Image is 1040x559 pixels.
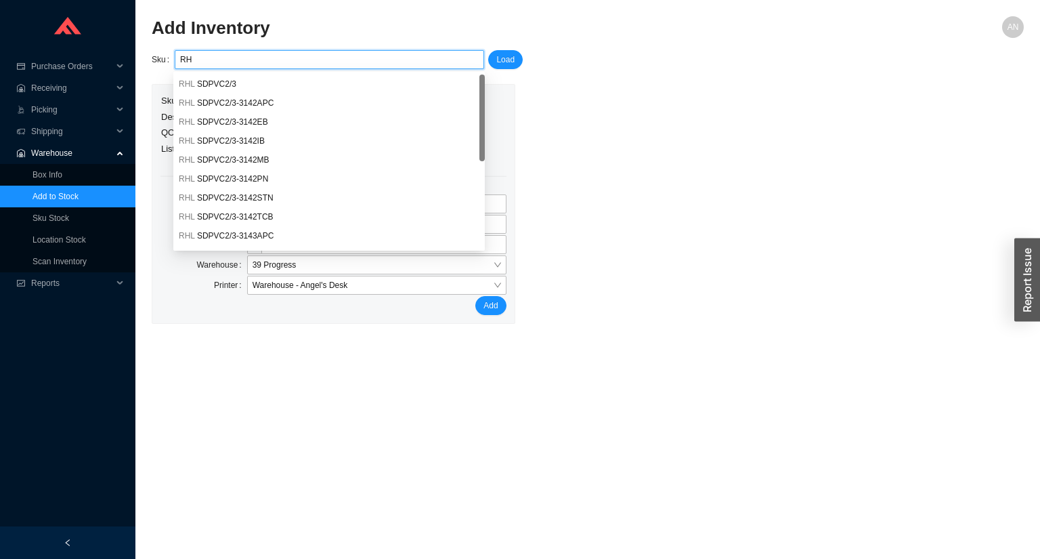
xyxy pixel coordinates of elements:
span: RHL [179,79,195,89]
span: SDPVC2/3-3142APC [197,98,274,108]
span: AN [1007,16,1019,38]
label: Printer [214,276,247,295]
span: left [64,539,72,547]
h2: Add Inventory [152,16,806,40]
span: RHL [179,231,195,241]
span: SDPVC2/3-3142STN [197,193,274,203]
span: SDPVC2/3 [197,79,236,89]
span: RHL [179,212,195,222]
span: Add [483,299,498,312]
a: Sku Stock [32,213,69,223]
span: Warehouse [31,142,112,164]
span: RHL [179,117,195,127]
a: Scan Inventory [32,257,87,266]
button: Load [488,50,523,69]
td: Description [160,109,262,125]
td: List Price [160,141,262,157]
span: Shipping [31,121,112,142]
a: Location Stock [32,235,86,245]
span: fund [16,279,26,287]
span: SDPVC2/3-3142PN [197,174,268,184]
span: Purchase Orders [31,56,112,77]
span: Reports [31,272,112,294]
a: Box Info [32,170,62,180]
label: Sku [152,50,175,69]
span: RHL [179,136,195,146]
a: Add to Stock [32,192,79,201]
span: SDPVC2/3-3142TCB [197,212,274,222]
span: RHL [179,193,195,203]
span: SDPVC2/3-3142MB [197,155,269,165]
span: SDPVC2/3-3143APC [197,231,274,241]
span: Warehouse - Angel's Desk [253,276,501,294]
span: Picking [31,99,112,121]
span: Receiving [31,77,112,99]
span: 39 Progress [253,256,501,274]
label: Warehouse [196,255,246,274]
td: Sku [160,93,262,109]
td: QOH [160,125,262,141]
span: RHL [179,174,195,184]
span: RHL [179,98,195,108]
button: Add [475,296,506,315]
span: Load [496,53,515,66]
span: SDPVC2/3-3142IB [197,136,265,146]
span: SDPVC2/3-3142EB [197,117,268,127]
span: RHL [179,155,195,165]
span: credit-card [16,62,26,70]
